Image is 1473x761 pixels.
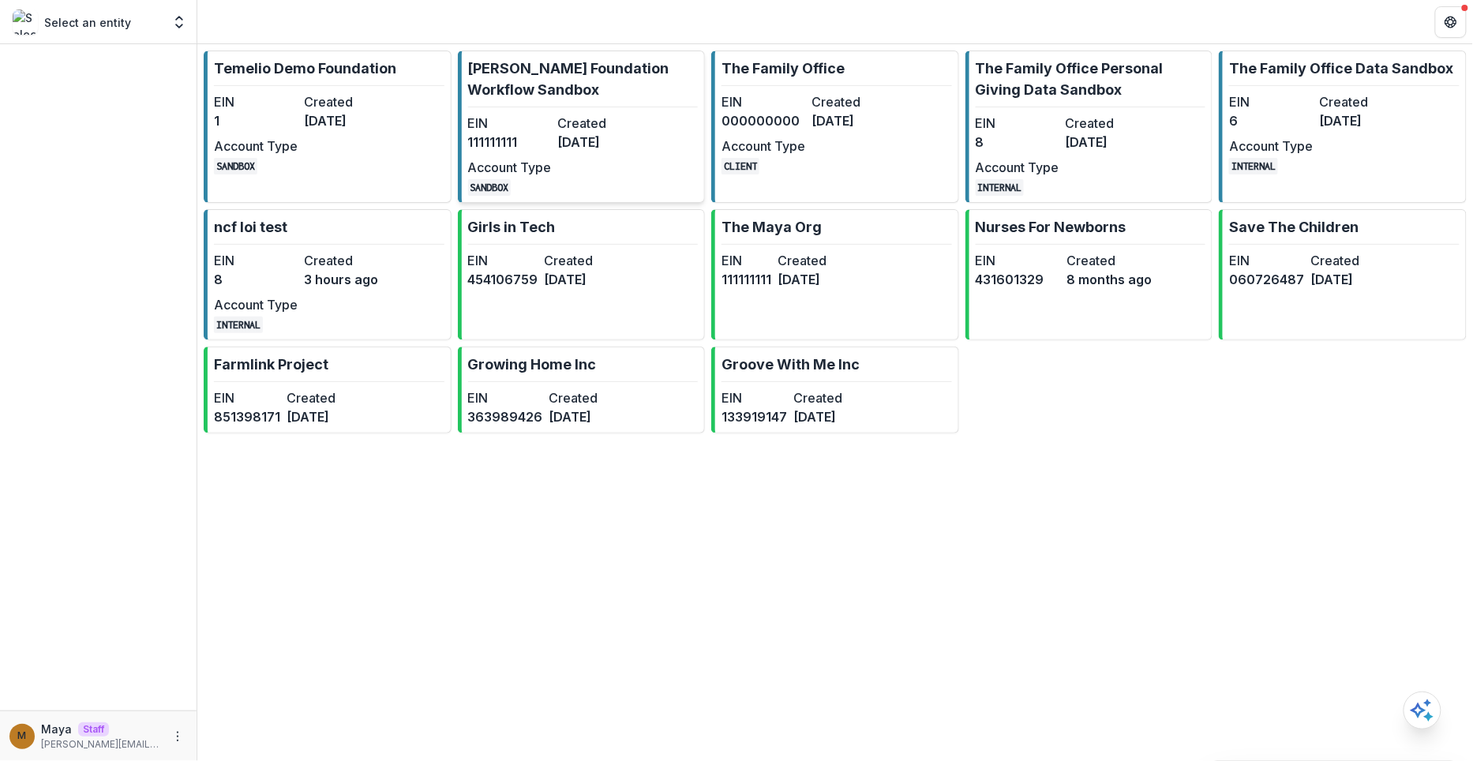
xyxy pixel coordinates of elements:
dd: 060726487 [1229,270,1304,289]
a: Girls in TechEIN454106759Created[DATE] [458,209,706,340]
dt: EIN [722,92,805,111]
dt: Created [304,92,388,111]
p: Temelio Demo Foundation [214,58,396,79]
dd: 851398171 [214,407,280,426]
dd: 000000000 [722,111,805,130]
dt: Account Type [468,158,552,177]
dd: 454106759 [468,270,538,289]
dt: EIN [976,251,1061,270]
dt: EIN [468,114,552,133]
dd: [DATE] [778,270,827,289]
dt: Created [545,251,615,270]
dd: 111111111 [722,270,771,289]
dt: Created [1067,251,1153,270]
dd: 431601329 [976,270,1061,289]
dd: 3 hours ago [304,270,388,289]
dd: [DATE] [793,407,859,426]
code: INTERNAL [214,317,263,333]
img: Select an entity [13,9,38,35]
a: Growing Home IncEIN363989426Created[DATE] [458,347,706,433]
dd: 111111111 [468,133,552,152]
dt: Created [558,114,642,133]
dd: [DATE] [558,133,642,152]
p: [PERSON_NAME] Foundation Workflow Sandbox [468,58,699,100]
button: Open AI Assistant [1404,692,1441,729]
dd: [DATE] [1319,111,1403,130]
dt: Account Type [214,295,298,314]
p: Growing Home Inc [468,354,597,375]
dt: Account Type [976,158,1059,177]
dd: [DATE] [1310,270,1385,289]
dt: EIN [976,114,1059,133]
p: Farmlink Project [214,354,328,375]
p: Save The Children [1229,216,1359,238]
a: The Maya OrgEIN111111111Created[DATE] [711,209,959,340]
dt: EIN [214,92,298,111]
a: ncf loi testEIN8Created3 hours agoAccount TypeINTERNAL [204,209,452,340]
dt: Created [811,92,895,111]
a: Temelio Demo FoundationEIN1Created[DATE]Account TypeSANDBOX [204,51,452,203]
dd: [DATE] [545,270,615,289]
dt: EIN [214,388,280,407]
p: Groove With Me Inc [722,354,860,375]
dt: Account Type [214,137,298,156]
dt: EIN [468,251,538,270]
dt: EIN [468,388,543,407]
dd: 6 [1229,111,1313,130]
p: Select an entity [44,14,131,31]
dt: Created [1310,251,1385,270]
a: Save The ChildrenEIN060726487Created[DATE] [1219,209,1467,340]
dd: [DATE] [549,407,624,426]
a: The Family Office Data SandboxEIN6Created[DATE]Account TypeINTERNAL [1219,51,1467,203]
dt: EIN [1229,251,1304,270]
p: Maya [41,721,72,737]
dd: 133919147 [722,407,787,426]
div: Maya [18,731,27,741]
p: Staff [78,722,109,737]
dt: Created [549,388,624,407]
code: CLIENT [722,158,759,174]
dd: [DATE] [287,407,353,426]
a: Farmlink ProjectEIN851398171Created[DATE] [204,347,452,433]
p: Nurses For Newborns [976,216,1126,238]
dt: Created [287,388,353,407]
p: Girls in Tech [468,216,556,238]
dt: EIN [214,251,298,270]
dt: EIN [722,388,787,407]
p: The Family Office Data Sandbox [1229,58,1453,79]
code: INTERNAL [1229,158,1278,174]
dd: [DATE] [1066,133,1149,152]
p: ncf loi test [214,216,287,238]
code: INTERNAL [976,179,1025,196]
a: Groove With Me IncEIN133919147Created[DATE] [711,347,959,433]
a: The Family OfficeEIN000000000Created[DATE]Account TypeCLIENT [711,51,959,203]
a: Nurses For NewbornsEIN431601329Created8 months ago [965,209,1213,340]
dt: Created [778,251,827,270]
dd: [DATE] [811,111,895,130]
dt: EIN [722,251,771,270]
code: SANDBOX [468,179,512,196]
p: The Maya Org [722,216,822,238]
button: More [168,727,187,746]
dt: Account Type [1229,137,1313,156]
dt: Created [793,388,859,407]
p: [PERSON_NAME][EMAIL_ADDRESS][DOMAIN_NAME] [41,737,162,752]
a: The Family Office Personal Giving Data SandboxEIN8Created[DATE]Account TypeINTERNAL [965,51,1213,203]
dd: 8 [214,270,298,289]
dt: Created [304,251,388,270]
dd: 363989426 [468,407,543,426]
dt: Created [1066,114,1149,133]
button: Open entity switcher [168,6,190,38]
dd: 8 [976,133,1059,152]
dt: EIN [1229,92,1313,111]
dt: Account Type [722,137,805,156]
a: [PERSON_NAME] Foundation Workflow SandboxEIN111111111Created[DATE]Account TypeSANDBOX [458,51,706,203]
button: Get Help [1435,6,1467,38]
code: SANDBOX [214,158,257,174]
dd: [DATE] [304,111,388,130]
p: The Family Office Personal Giving Data Sandbox [976,58,1206,100]
dd: 1 [214,111,298,130]
p: The Family Office [722,58,845,79]
dd: 8 months ago [1067,270,1153,289]
dt: Created [1319,92,1403,111]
